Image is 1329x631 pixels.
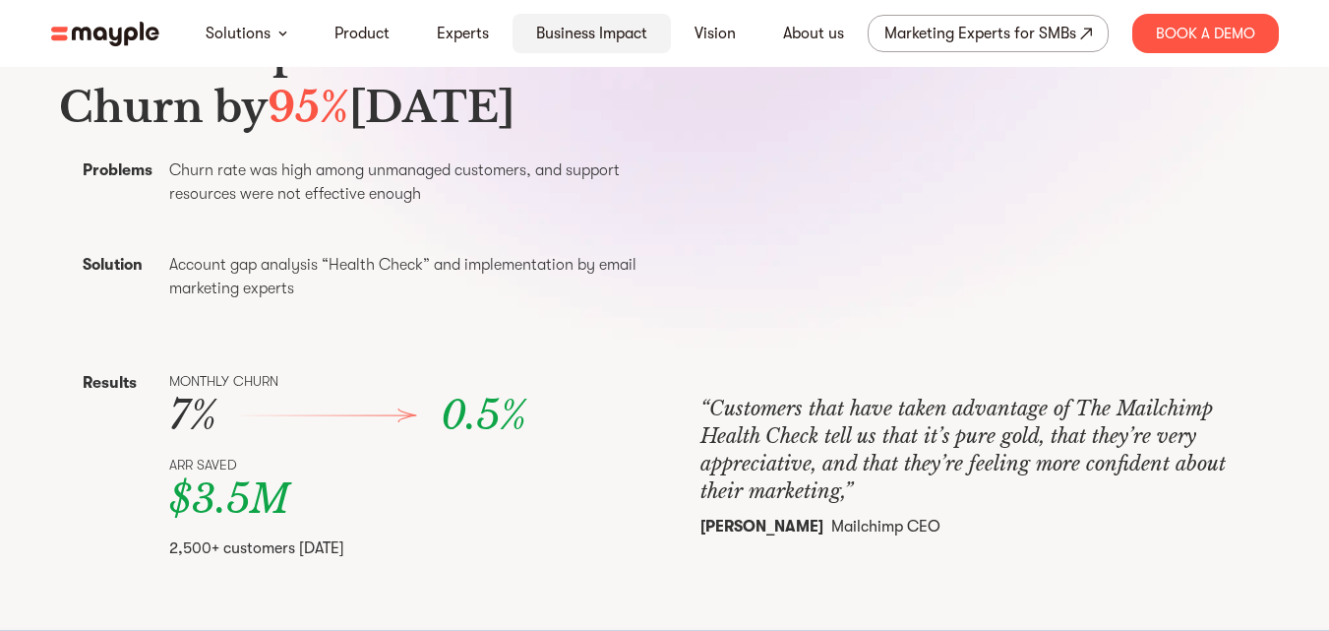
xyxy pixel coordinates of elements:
[83,253,161,277] p: Solution
[169,538,618,558] div: 2,500+ customers [DATE]
[884,20,1076,47] div: Marketing Experts for SMBs
[437,22,489,45] a: Experts
[83,371,161,395] p: Results
[169,158,653,206] p: Churn rate was high among unmanaged customers, and support resources were not effective enough
[334,22,390,45] a: Product
[868,15,1109,52] a: Marketing Experts for SMBs
[169,371,618,392] p: Monthly churn
[1132,14,1279,53] div: Book A Demo
[240,409,417,423] img: right arrow
[783,22,844,45] a: About us
[83,158,161,182] p: Problems
[700,517,1271,536] div: Mailchimp CEO
[51,22,159,46] img: mayple-logo
[59,25,653,135] h3: Mailchimp Reduced Churn by [DATE]
[169,392,618,439] div: 7%
[268,82,349,133] span: 95%
[695,22,736,45] a: Vision
[441,392,618,439] div: 0.5%
[278,31,287,36] img: arrow-down
[169,253,653,300] p: Account gap analysis “Health Check” and implementation by email marketing experts
[206,22,271,45] a: Solutions
[700,395,1271,505] p: “Customers that have taken advantage of The Mailchimp Health Check tell us that it’s pure gold, t...
[536,22,647,45] a: Business Impact
[700,517,823,536] div: [PERSON_NAME]
[700,50,1270,371] iframe: Video Title
[169,475,618,523] div: $3.5M
[169,455,618,475] p: ARR Saved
